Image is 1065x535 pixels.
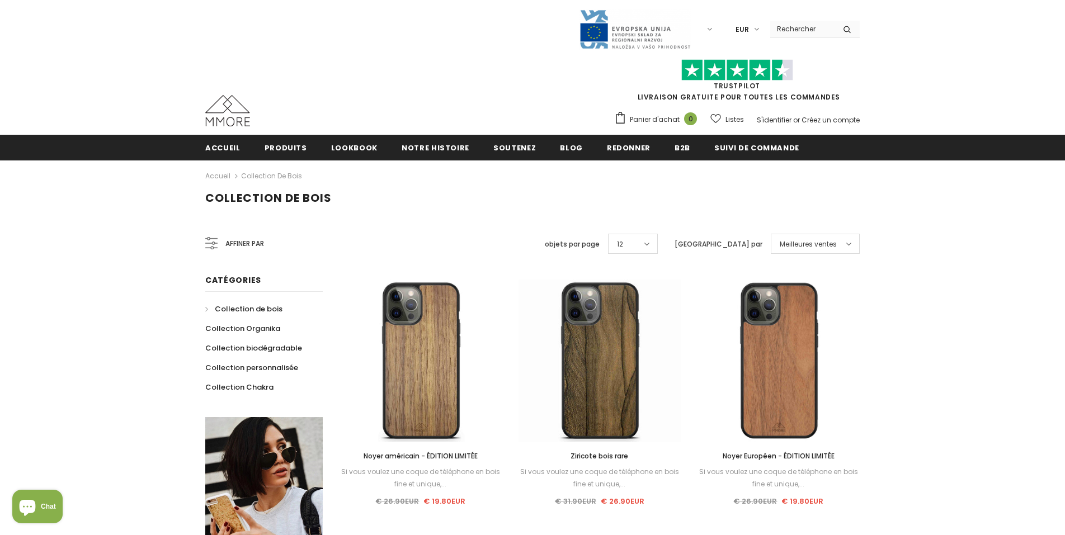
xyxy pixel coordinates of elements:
span: € 26.90EUR [375,496,419,506]
div: Si vous voulez une coque de téléphone en bois fine et unique,... [519,466,681,490]
a: Redonner [607,135,651,160]
a: Noyer Européen - ÉDITION LIMITÉE [698,450,860,462]
a: Panier d'achat 0 [614,111,703,128]
a: Accueil [205,169,230,183]
span: Blog [560,143,583,153]
span: Notre histoire [402,143,469,153]
a: Suivi de commande [714,135,799,160]
a: Ziricote bois rare [519,450,681,462]
a: Créez un compte [802,115,860,125]
a: Accueil [205,135,241,160]
img: Faites confiance aux étoiles pilotes [681,59,793,81]
a: Collection Chakra [205,377,274,397]
span: 12 [617,239,623,250]
span: Affiner par [225,238,264,250]
span: € 26.90EUR [601,496,644,506]
span: Suivi de commande [714,143,799,153]
span: EUR [736,24,749,35]
label: objets par page [545,239,600,250]
span: Panier d'achat [630,114,680,125]
span: soutenez [493,143,536,153]
a: soutenez [493,135,536,160]
span: Noyer américain - ÉDITION LIMITÉE [364,451,478,461]
a: Listes [710,110,744,129]
span: Collection de bois [215,304,282,314]
span: LIVRAISON GRATUITE POUR TOUTES LES COMMANDES [614,64,860,102]
span: Collection de bois [205,190,332,206]
span: Noyer Européen - ÉDITION LIMITÉE [723,451,835,461]
a: B2B [675,135,690,160]
span: Collection personnalisée [205,362,298,373]
span: Lookbook [331,143,378,153]
span: Ziricote bois rare [571,451,628,461]
span: Collection Chakra [205,382,274,392]
span: € 19.80EUR [781,496,823,506]
a: Collection Organika [205,319,280,338]
span: € 31.90EUR [555,496,596,506]
a: TrustPilot [714,81,760,91]
span: B2B [675,143,690,153]
input: Search Site [770,21,835,37]
span: Accueil [205,143,241,153]
span: Produits [265,143,307,153]
span: 0 [684,112,697,125]
a: Collection biodégradable [205,338,302,358]
img: Javni Razpis [579,9,691,50]
span: Catégories [205,274,261,286]
span: or [793,115,800,125]
a: Collection de bois [205,299,282,319]
a: Notre histoire [402,135,469,160]
div: Si vous voulez une coque de téléphone en bois fine et unique,... [698,466,860,490]
a: Lookbook [331,135,378,160]
span: Collection biodégradable [205,343,302,353]
label: [GEOGRAPHIC_DATA] par [675,239,762,250]
div: Si vous voulez une coque de téléphone en bois fine et unique,... [340,466,502,490]
a: Collection personnalisée [205,358,298,377]
span: € 19.80EUR [423,496,465,506]
a: Collection de bois [241,171,302,181]
a: Javni Razpis [579,24,691,34]
inbox-online-store-chat: Shopify online store chat [9,490,66,526]
a: Blog [560,135,583,160]
span: € 26.90EUR [733,496,777,506]
span: Redonner [607,143,651,153]
img: Cas MMORE [205,95,250,126]
a: Produits [265,135,307,160]
span: Collection Organika [205,323,280,334]
span: Listes [725,114,744,125]
a: S'identifier [757,115,791,125]
span: Meilleures ventes [780,239,837,250]
a: Noyer américain - ÉDITION LIMITÉE [340,450,502,462]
